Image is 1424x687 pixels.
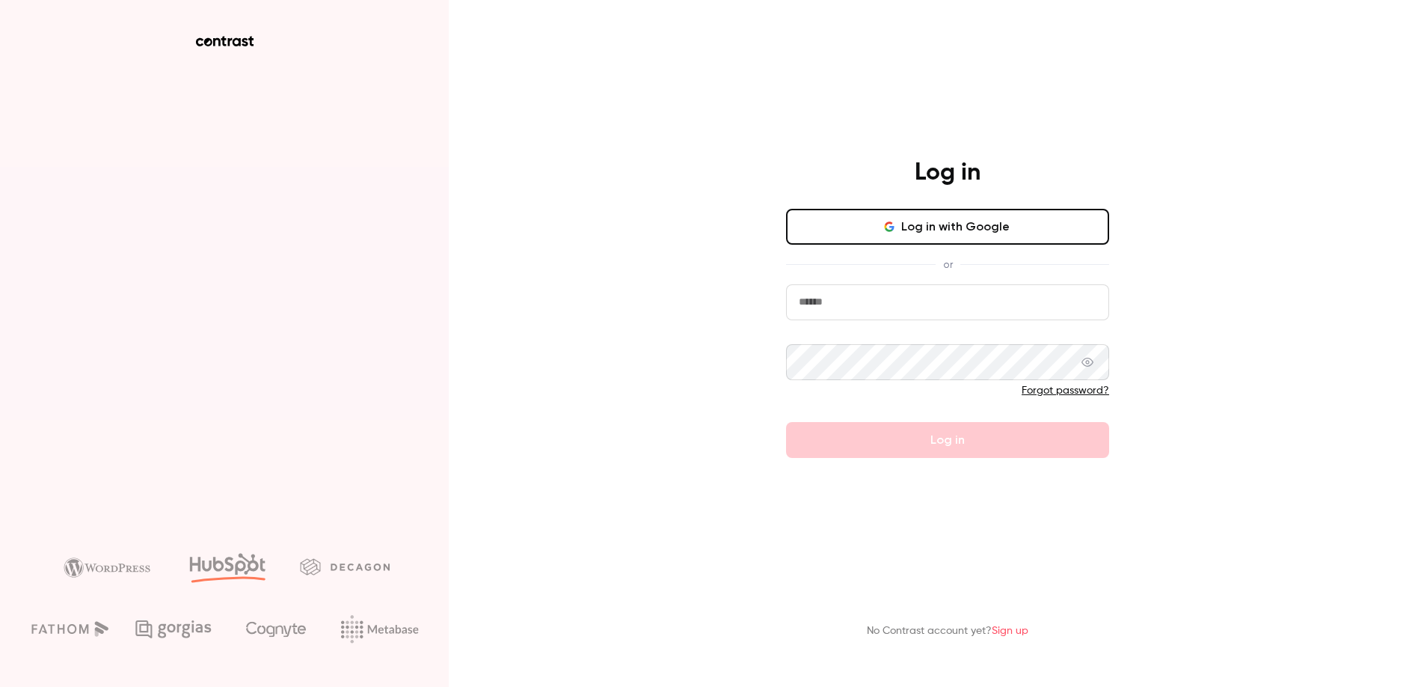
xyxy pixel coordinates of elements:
[915,158,980,188] h4: Log in
[936,257,960,272] span: or
[786,209,1109,245] button: Log in with Google
[300,558,390,575] img: decagon
[867,623,1028,639] p: No Contrast account yet?
[992,626,1028,636] a: Sign up
[1022,385,1109,396] a: Forgot password?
